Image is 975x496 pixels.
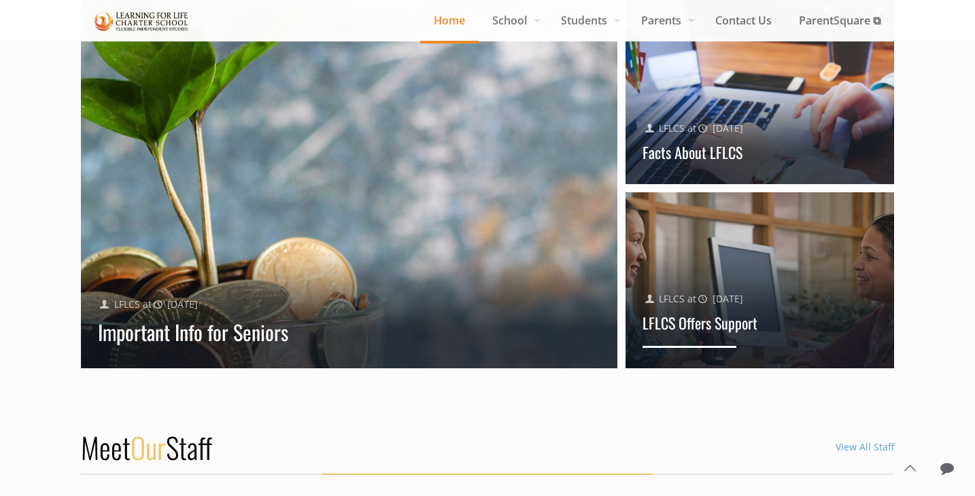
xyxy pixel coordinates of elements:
span: at [143,298,152,311]
span: [DATE] [713,292,743,305]
a: LFLCS [659,292,685,305]
span: ParentSquare ⧉ [785,10,894,31]
a: Important Info for Seniors [98,317,288,347]
span: at [687,292,696,305]
span: Home [420,10,479,31]
span: at [687,122,696,135]
span: Students [547,10,628,31]
img: Home [95,10,188,33]
h2: Meet Staff [81,429,212,465]
span: Our [131,426,166,468]
a: Facts About LFLCS [643,141,742,163]
span: Contact Us [702,10,785,31]
span: Parents [628,10,702,31]
a: LFLCS [114,298,140,311]
span: [DATE] [713,122,743,135]
span: School [479,10,547,31]
a: LFLCS Offers Support [643,312,757,334]
span: [DATE] [167,298,198,311]
a: LFLCS [659,122,685,135]
a: Back to top icon [895,454,924,482]
a: View All Staff [836,440,894,453]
